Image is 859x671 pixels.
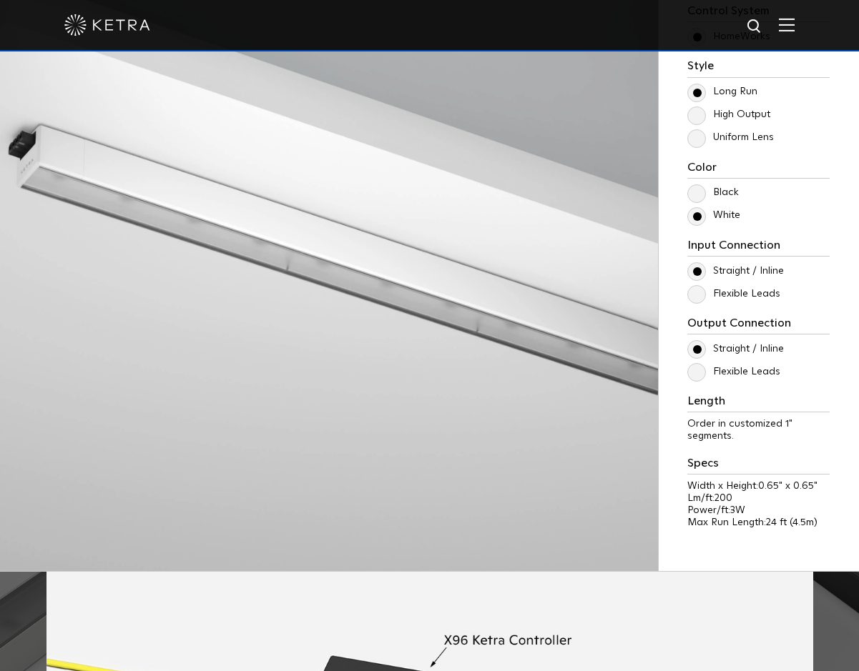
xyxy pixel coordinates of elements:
img: ketra-logo-2019-white [64,14,150,36]
label: Straight / Inline [687,343,784,355]
span: 200 [715,493,732,503]
p: Max Run Length: [687,517,830,529]
label: High Output [687,109,770,121]
label: Long Run [687,86,757,98]
label: White [687,209,740,222]
p: Power/ft: [687,505,830,517]
label: Black [687,187,739,199]
span: 0.65" x 0.65" [758,481,818,491]
h3: Specs [687,457,830,474]
label: Flexible Leads [687,366,780,378]
p: Width x Height: [687,480,830,492]
label: Straight / Inline [687,265,784,277]
h3: Output Connection [687,317,830,334]
h3: Input Connection [687,239,830,257]
img: Hamburger%20Nav.svg [779,18,795,31]
img: search icon [746,18,764,36]
p: Lm/ft: [687,492,830,505]
h3: Color [687,161,830,179]
span: Order in customized 1" segments. [687,419,792,441]
span: 3W [730,505,745,515]
label: Uniform Lens [687,131,774,144]
label: Flexible Leads [687,288,780,300]
span: 24 ft (4.5m) [766,517,818,527]
h3: Style [687,59,830,77]
h3: Length [687,394,830,412]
